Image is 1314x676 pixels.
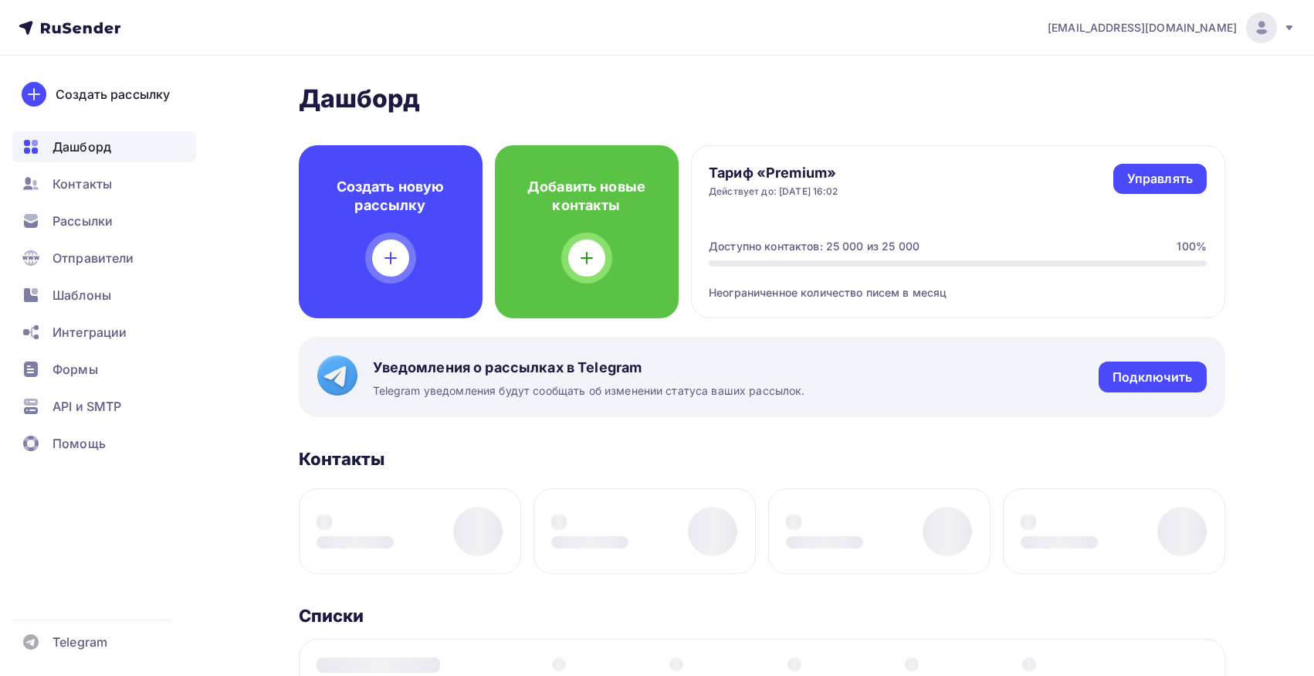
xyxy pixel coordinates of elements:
[52,249,134,267] span: Отправители
[52,434,106,453] span: Помощь
[12,243,196,273] a: Отправители
[299,605,364,627] h3: Списки
[12,206,196,236] a: Рассылки
[520,178,654,215] h4: Добавить новые контакты
[12,280,196,311] a: Шаблоны
[1048,20,1237,36] span: [EMAIL_ADDRESS][DOMAIN_NAME]
[1177,239,1207,254] div: 100%
[52,633,107,651] span: Telegram
[1113,164,1207,194] a: Управлять
[1127,170,1193,188] div: Управлять
[12,131,196,162] a: Дашборд
[52,212,113,230] span: Рассылки
[12,168,196,199] a: Контакты
[373,358,805,377] span: Уведомления о рассылках в Telegram
[1048,12,1295,43] a: [EMAIL_ADDRESS][DOMAIN_NAME]
[709,267,1207,301] div: Неограниченное количество писем в месяц
[709,239,919,254] div: Доступно контактов: 25 000 из 25 000
[52,175,112,193] span: Контакты
[52,138,111,156] span: Дашборд
[12,354,196,385] a: Формы
[709,164,838,182] h4: Тариф «Premium»
[709,185,838,198] div: Действует до: [DATE] 16:02
[299,448,385,470] h3: Контакты
[373,383,805,399] span: Telegram уведомления будут сообщать об изменении статуса ваших рассылок.
[56,85,170,104] div: Создать рассылку
[52,286,111,304] span: Шаблоны
[52,397,121,416] span: API и SMTP
[323,178,458,215] h4: Создать новую рассылку
[1112,369,1192,386] div: Подключить
[52,360,98,379] span: Формы
[299,83,1225,114] h2: Дашборд
[52,323,127,341] span: Интеграции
